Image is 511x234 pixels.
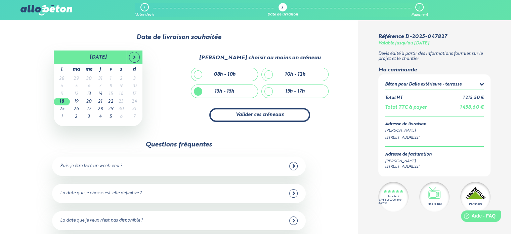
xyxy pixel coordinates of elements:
[105,105,116,113] td: 29
[83,82,95,90] td: 6
[70,105,83,113] td: 26
[70,113,83,121] td: 2
[105,98,116,106] td: 22
[385,81,484,90] summary: Béton pour Dalle extérieure - terrasse
[385,96,402,101] div: Total HT
[145,141,212,148] div: Questions fréquentes
[60,164,122,169] div: Puis-je être livré un week-end ?
[116,98,126,106] td: 23
[285,89,305,94] div: 15h - 17h
[95,98,105,106] td: 21
[385,105,427,110] div: Total TTC à payer
[20,34,337,41] div: Date de livraison souhaitée
[70,82,83,90] td: 5
[418,5,420,10] div: 3
[378,41,429,46] div: Valable jusqu'au [DATE]
[385,128,484,134] div: [PERSON_NAME]
[267,13,298,17] div: Date de livraison
[105,113,116,121] td: 5
[126,90,142,98] td: 17
[95,64,105,75] th: j
[116,82,126,90] td: 9
[54,90,70,98] td: 11
[116,105,126,113] td: 30
[385,122,484,127] div: Adresse de livraison
[144,5,145,10] div: 1
[214,72,236,77] div: 08h - 10h
[95,82,105,90] td: 7
[54,113,70,121] td: 1
[105,82,116,90] td: 8
[387,195,399,198] div: Excellent
[60,218,143,223] div: La date que je veux n'est pas disponible ?
[54,75,70,83] td: 28
[451,208,504,227] iframe: Help widget launcher
[385,159,432,164] div: [PERSON_NAME]
[105,75,116,83] td: 1
[385,135,484,141] div: [STREET_ADDRESS]
[281,6,283,10] div: 2
[378,52,491,61] p: Devis édité à partir des informations fournies sur le projet et le chantier
[20,5,72,15] img: allobéton
[126,82,142,90] td: 10
[54,64,70,75] th: l
[116,113,126,121] td: 6
[116,75,126,83] td: 2
[70,51,126,64] th: [DATE]
[460,105,484,110] span: 1 458,60 €
[285,72,305,77] div: 10h - 12h
[385,82,462,87] div: Béton pour Dalle extérieure - terrasse
[54,82,70,90] td: 4
[95,75,105,83] td: 31
[267,3,298,17] a: 2 Date de livraison
[126,105,142,113] td: 31
[427,202,441,206] div: Vu à la télé
[70,64,83,75] th: ma
[116,90,126,98] td: 16
[83,90,95,98] td: 13
[54,98,70,106] td: 18
[83,75,95,83] td: 30
[95,105,105,113] td: 28
[469,202,482,206] div: Partenaire
[95,113,105,121] td: 4
[209,108,310,122] button: Valider ces créneaux
[378,199,409,205] div: 4.7/5 sur 2300 avis clients
[135,3,154,17] a: 1 Votre devis
[126,98,142,106] td: 24
[126,113,142,121] td: 7
[378,34,447,40] div: Référence D-2025-047827
[83,105,95,113] td: 27
[70,75,83,83] td: 29
[70,98,83,106] td: 19
[116,64,126,75] th: s
[126,64,142,75] th: d
[54,105,70,113] td: 25
[83,113,95,121] td: 3
[105,64,116,75] th: v
[378,67,491,73] div: Ma commande
[105,90,116,98] td: 15
[215,89,234,94] div: 13h - 15h
[126,75,142,83] td: 3
[411,3,428,17] a: 3 Paiement
[83,98,95,106] td: 20
[199,55,321,61] div: [PERSON_NAME] choisir au moins un créneau
[83,64,95,75] th: me
[135,13,154,17] div: Votre devis
[385,164,432,170] div: [STREET_ADDRESS]
[411,13,428,17] div: Paiement
[60,191,142,196] div: La date que je choisis est-elle définitive ?
[95,90,105,98] td: 14
[463,96,484,101] div: 1 215,50 €
[385,152,432,157] div: Adresse de facturation
[70,90,83,98] td: 12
